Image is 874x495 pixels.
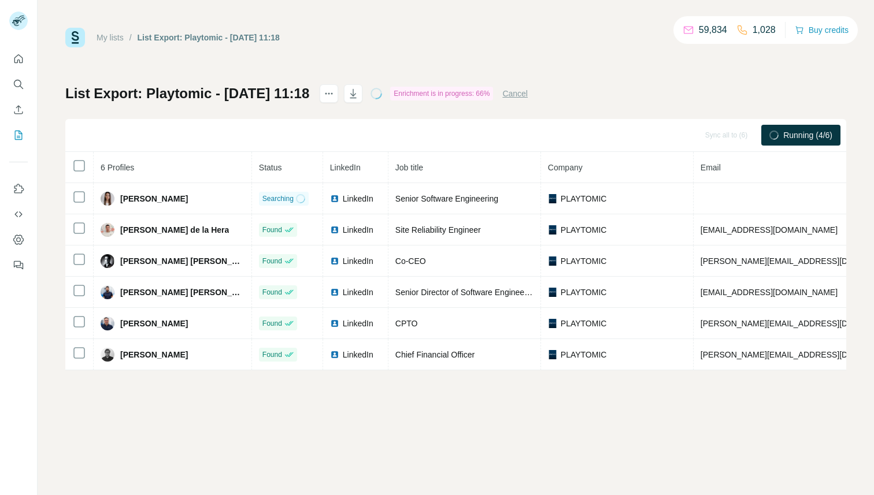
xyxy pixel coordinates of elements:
span: [PERSON_NAME] [120,193,188,204]
span: PLAYTOMIC [561,318,607,329]
img: company-logo [548,288,557,297]
span: PLAYTOMIC [561,193,607,204]
img: company-logo [548,194,557,203]
img: LinkedIn logo [330,288,339,297]
button: Use Surfe API [9,204,28,225]
span: [PERSON_NAME] [PERSON_NAME] [120,255,245,267]
img: Avatar [101,192,114,206]
button: Buy credits [795,22,849,38]
button: Cancel [502,88,528,99]
span: Searching [262,193,294,204]
span: Found [262,349,282,360]
span: Found [262,225,282,235]
span: LinkedIn [330,163,361,172]
img: Avatar [101,254,114,268]
img: Avatar [101,223,114,237]
a: My lists [97,33,124,42]
img: LinkedIn logo [330,194,339,203]
button: Feedback [9,255,28,276]
span: PLAYTOMIC [561,255,607,267]
span: LinkedIn [343,318,373,329]
button: My lists [9,125,28,146]
span: Job title [395,163,423,172]
span: Found [262,256,282,266]
span: CPTO [395,319,418,328]
span: Site Reliability Engineer [395,225,481,235]
img: Surfe Logo [65,28,85,47]
span: [PERSON_NAME] [120,318,188,329]
img: LinkedIn logo [330,256,339,266]
span: [PERSON_NAME] de la Hera [120,224,229,236]
li: / [129,32,132,43]
span: LinkedIn [343,349,373,360]
span: PLAYTOMIC [561,349,607,360]
span: PLAYTOMIC [561,286,607,298]
p: 59,834 [699,23,727,37]
span: Email [701,163,721,172]
span: Senior Software Engineering [395,194,498,203]
span: Chief Financial Officer [395,350,475,359]
span: [EMAIL_ADDRESS][DOMAIN_NAME] [701,225,838,235]
span: Found [262,287,282,297]
span: LinkedIn [343,255,373,267]
button: Enrich CSV [9,99,28,120]
img: company-logo [548,319,557,328]
img: company-logo [548,225,557,235]
span: LinkedIn [343,193,373,204]
img: LinkedIn logo [330,319,339,328]
span: 6 Profiles [101,163,134,172]
div: List Export: Playtomic - [DATE] 11:18 [138,32,280,43]
span: Senior Director of Software Engineering [395,288,538,297]
span: LinkedIn [343,286,373,298]
h1: List Export: Playtomic - [DATE] 11:18 [65,84,309,103]
button: Search [9,74,28,95]
span: [PERSON_NAME] [PERSON_NAME] [120,286,245,298]
span: Running (4/6) [783,129,832,141]
img: company-logo [548,256,557,266]
img: Avatar [101,285,114,299]
span: PLAYTOMIC [561,224,607,236]
span: [PERSON_NAME] [120,349,188,360]
span: [EMAIL_ADDRESS][DOMAIN_NAME] [701,288,838,297]
span: Co-CEO [395,256,426,266]
img: Avatar [101,317,114,330]
button: Quick start [9,49,28,69]
button: Use Surfe on LinkedIn [9,178,28,199]
span: Status [259,163,282,172]
span: Company [548,163,583,172]
p: 1,028 [753,23,776,37]
span: LinkedIn [343,224,373,236]
div: Enrichment is in progress: 66% [390,87,493,101]
button: actions [320,84,338,103]
img: Avatar [101,348,114,362]
button: Dashboard [9,229,28,250]
img: company-logo [548,350,557,359]
img: LinkedIn logo [330,350,339,359]
img: LinkedIn logo [330,225,339,235]
span: Found [262,318,282,329]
